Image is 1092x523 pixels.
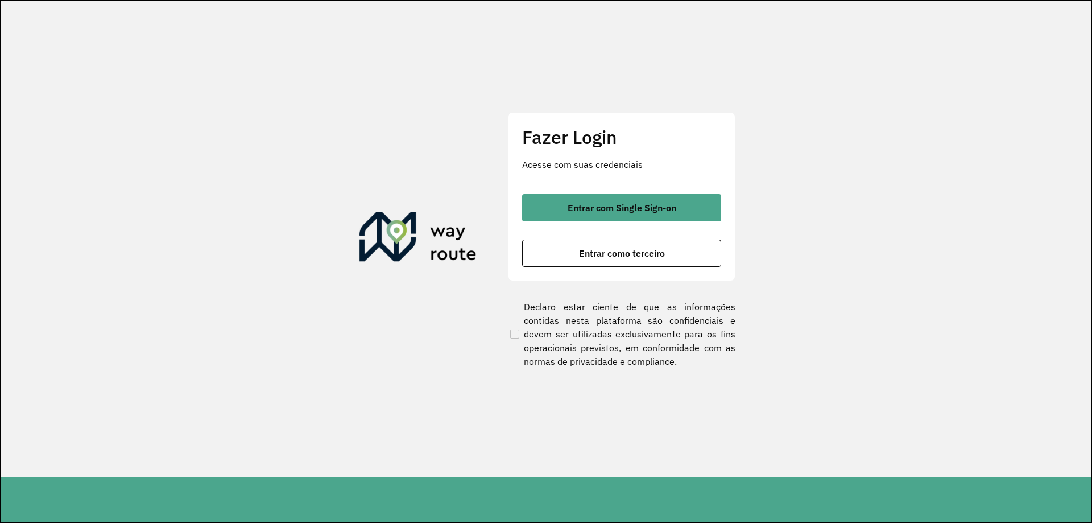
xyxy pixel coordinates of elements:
label: Declaro estar ciente de que as informações contidas nesta plataforma são confidenciais e devem se... [508,300,735,368]
p: Acesse com suas credenciais [522,158,721,171]
span: Entrar com Single Sign-on [568,203,676,212]
span: Entrar como terceiro [579,249,665,258]
h2: Fazer Login [522,126,721,148]
button: button [522,194,721,221]
button: button [522,240,721,267]
img: Roteirizador AmbevTech [359,212,477,266]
